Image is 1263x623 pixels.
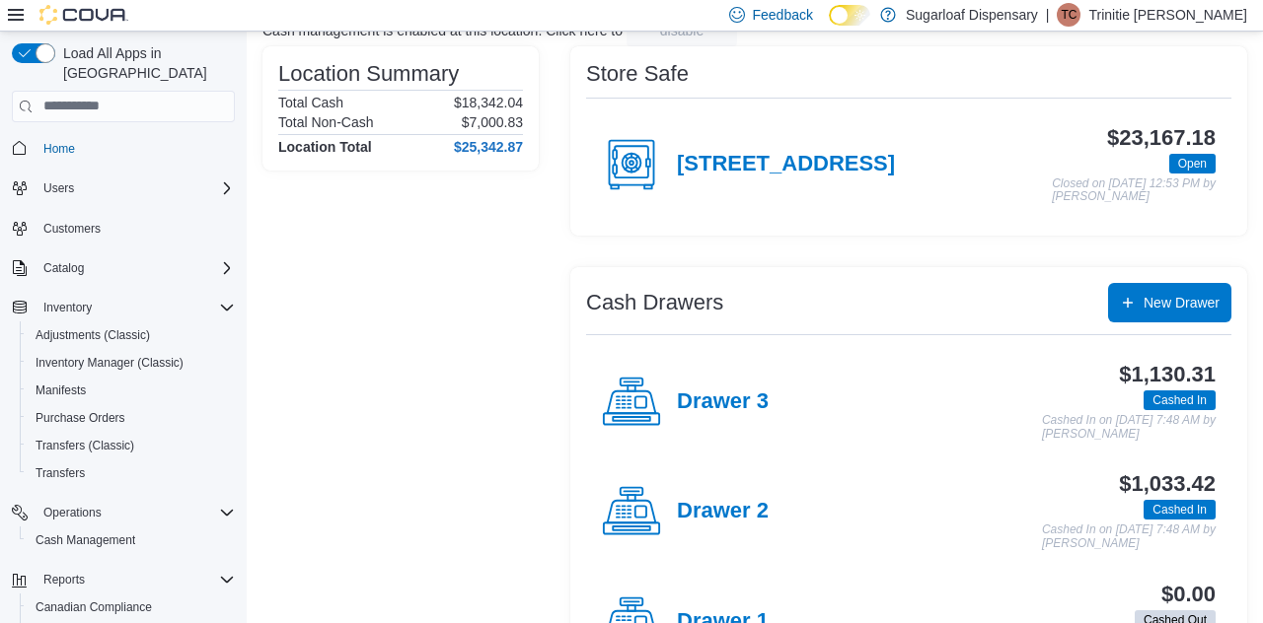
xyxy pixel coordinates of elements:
span: Customers [43,221,101,237]
span: TC [1061,3,1077,27]
span: Reports [36,568,235,591]
a: Adjustments (Classic) [28,323,158,347]
h3: $0.00 [1161,583,1216,606]
h3: Location Summary [278,62,459,86]
h6: Total Cash [278,95,343,110]
span: Inventory [36,296,235,319]
span: Manifests [36,382,86,398]
button: Cash Management [20,526,243,554]
span: Transfers (Classic) [28,434,235,457]
a: Manifests [28,379,94,402]
h6: Total Non-Cash [278,114,374,130]
span: Cash Management [28,528,235,552]
h3: Cash Drawers [586,291,723,314]
h4: Drawer 2 [677,499,769,524]
a: Purchase Orders [28,406,133,430]
h4: Location Total [278,139,372,155]
div: Trinitie Cromwell [1057,3,1080,27]
span: Transfers [28,461,235,485]
p: | [1046,3,1050,27]
a: Transfers [28,461,93,485]
span: Dark Mode [829,26,830,27]
p: Cashed In on [DATE] 7:48 AM by [PERSON_NAME] [1042,523,1216,550]
span: Cash Management [36,532,135,548]
button: Users [4,174,243,202]
span: Canadian Compliance [36,599,152,615]
span: Adjustments (Classic) [28,323,235,347]
a: Canadian Compliance [28,595,160,619]
a: Inventory Manager (Classic) [28,351,191,375]
span: Purchase Orders [28,406,235,430]
button: Transfers (Classic) [20,432,243,459]
img: Cova [39,5,128,25]
button: Operations [4,499,243,526]
button: Users [36,176,82,200]
span: Feedback [753,5,813,25]
button: Transfers [20,459,243,487]
a: Home [36,137,83,161]
span: Load All Apps in [GEOGRAPHIC_DATA] [55,43,235,83]
p: $7,000.83 [462,114,523,130]
span: Users [43,180,74,196]
h3: $1,130.31 [1119,363,1216,386]
span: Inventory Manager (Classic) [28,351,235,375]
p: Closed on [DATE] 12:53 PM by [PERSON_NAME] [1052,177,1216,204]
button: Catalog [36,256,92,280]
span: Open [1178,155,1207,173]
span: Adjustments (Classic) [36,327,150,343]
button: Inventory Manager (Classic) [20,349,243,377]
span: Cashed In [1144,390,1216,410]
h3: Store Safe [586,62,689,86]
span: Catalog [36,256,235,280]
span: Catalog [43,260,84,276]
button: Operations [36,501,110,524]
button: Customers [4,214,243,242]
p: Sugarloaf Dispensary [906,3,1038,27]
button: Manifests [20,377,243,404]
span: Cashed In [1152,391,1207,409]
p: Trinitie [PERSON_NAME] [1088,3,1247,27]
span: Manifests [28,379,235,402]
span: Transfers [36,465,85,481]
h4: Drawer 3 [677,389,769,415]
button: Reports [36,568,93,591]
span: Reports [43,572,85,588]
button: Home [4,134,243,163]
p: Cashed In on [DATE] 7:48 AM by [PERSON_NAME] [1042,414,1216,441]
a: Customers [36,217,109,241]
button: New Drawer [1108,283,1231,322]
span: Open [1169,154,1216,173]
button: Purchase Orders [20,404,243,432]
span: Inventory Manager (Classic) [36,355,184,371]
span: Home [43,141,75,157]
h4: [STREET_ADDRESS] [677,152,895,177]
span: Operations [36,501,235,524]
p: $18,342.04 [454,95,523,110]
span: Canadian Compliance [28,595,235,619]
span: Customers [36,216,235,241]
a: Cash Management [28,528,143,552]
button: Adjustments (Classic) [20,321,243,349]
h4: $25,342.87 [454,139,523,155]
span: Home [36,136,235,161]
button: Canadian Compliance [20,593,243,621]
span: Cashed In [1152,501,1207,519]
button: Catalog [4,254,243,282]
span: Operations [43,505,102,520]
span: Purchase Orders [36,410,125,426]
span: New Drawer [1144,293,1220,312]
a: Transfers (Classic) [28,434,142,457]
span: Cashed In [1144,500,1216,519]
h3: $23,167.18 [1107,126,1216,150]
span: Inventory [43,300,92,315]
h3: $1,033.42 [1119,472,1216,496]
span: Transfers (Classic) [36,438,134,453]
button: Reports [4,566,243,593]
button: Inventory [36,296,100,319]
span: Users [36,176,235,200]
button: Inventory [4,294,243,321]
input: Dark Mode [829,5,870,26]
